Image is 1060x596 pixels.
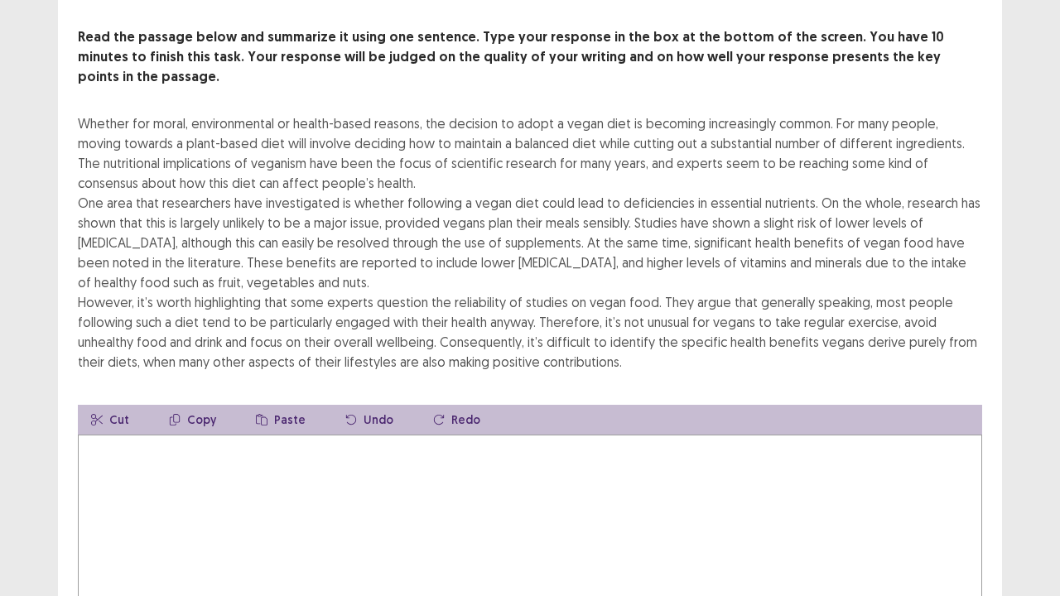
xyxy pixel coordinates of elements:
[420,405,494,435] button: Redo
[78,113,982,372] div: Whether for moral, environmental or health-based reasons, the decision to adopt a vegan diet is b...
[243,405,319,435] button: Paste
[78,27,982,87] p: Read the passage below and summarize it using one sentence. Type your response in the box at the ...
[332,405,407,435] button: Undo
[78,405,142,435] button: Cut
[156,405,229,435] button: Copy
